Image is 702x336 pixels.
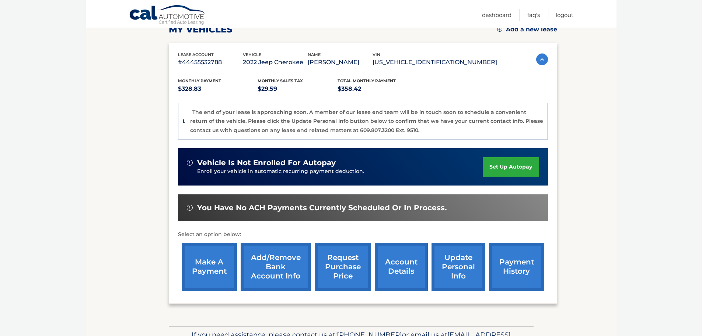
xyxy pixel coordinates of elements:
span: Monthly Payment [178,78,221,83]
img: add.svg [497,27,502,32]
a: account details [375,243,428,291]
span: lease account [178,52,214,57]
span: Monthly sales Tax [258,78,303,83]
h2: my vehicles [169,24,233,35]
a: Add a new lease [497,26,557,33]
span: vehicle [243,52,261,57]
p: #44455532788 [178,57,243,67]
p: The end of your lease is approaching soon. A member of our lease end team will be in touch soon t... [190,109,543,134]
a: update personal info [432,243,485,291]
span: name [308,52,321,57]
p: [PERSON_NAME] [308,57,373,67]
p: [US_VEHICLE_IDENTIFICATION_NUMBER] [373,57,497,67]
a: Cal Automotive [129,5,206,26]
a: make a payment [182,243,237,291]
span: You have no ACH payments currently scheduled or in process. [197,203,447,212]
span: vin [373,52,380,57]
a: request purchase price [315,243,371,291]
a: payment history [489,243,544,291]
img: accordion-active.svg [536,53,548,65]
span: Total Monthly Payment [338,78,396,83]
img: alert-white.svg [187,160,193,166]
img: alert-white.svg [187,205,193,211]
span: vehicle is not enrolled for autopay [197,158,336,167]
p: 2022 Jeep Cherokee [243,57,308,67]
p: $29.59 [258,84,338,94]
p: $358.42 [338,84,418,94]
a: FAQ's [527,9,540,21]
p: Enroll your vehicle in automatic recurring payment deduction. [197,167,483,176]
a: Dashboard [482,9,511,21]
p: $328.83 [178,84,258,94]
a: Add/Remove bank account info [241,243,311,291]
a: set up autopay [483,157,539,177]
p: Select an option below: [178,230,548,239]
a: Logout [556,9,573,21]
